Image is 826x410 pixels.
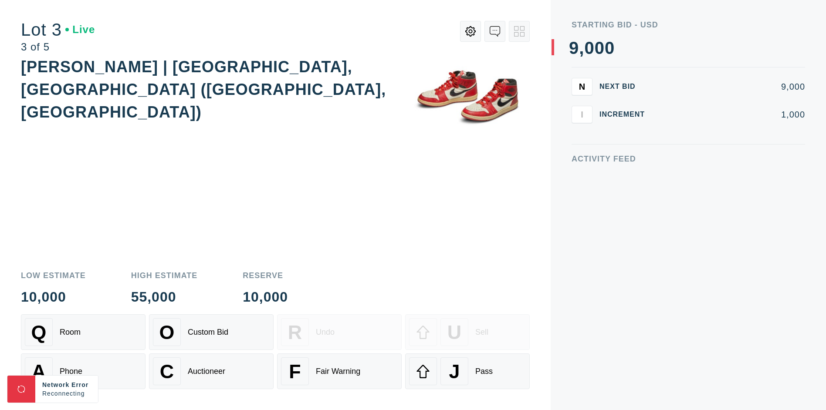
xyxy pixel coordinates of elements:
[149,314,274,350] button: OCustom Bid
[572,78,592,95] button: N
[42,380,91,389] div: Network Error
[659,110,805,119] div: 1,000
[447,321,461,343] span: U
[21,272,86,279] div: Low Estimate
[21,58,386,121] div: [PERSON_NAME] | [GEOGRAPHIC_DATA], [GEOGRAPHIC_DATA] ([GEOGRAPHIC_DATA], [GEOGRAPHIC_DATA])
[65,24,95,35] div: Live
[149,353,274,389] button: CAuctioneer
[288,321,302,343] span: R
[21,21,95,38] div: Lot 3
[60,328,81,337] div: Room
[605,39,615,57] div: 0
[572,155,805,163] div: Activity Feed
[584,39,594,57] div: 0
[160,360,174,383] span: C
[21,314,146,350] button: QRoom
[243,272,288,279] div: Reserve
[449,360,460,383] span: J
[659,82,805,91] div: 9,000
[159,321,175,343] span: O
[569,39,579,57] div: 9
[32,360,46,383] span: A
[60,367,82,376] div: Phone
[21,42,95,52] div: 3 of 5
[316,328,335,337] div: Undo
[599,83,652,90] div: Next Bid
[475,328,488,337] div: Sell
[243,290,288,304] div: 10,000
[131,290,198,304] div: 55,000
[188,367,225,376] div: Auctioneer
[277,314,402,350] button: RUndo
[572,21,805,29] div: Starting Bid - USD
[405,314,530,350] button: USell
[131,272,198,279] div: High Estimate
[188,328,228,337] div: Custom Bid
[31,321,47,343] span: Q
[316,367,360,376] div: Fair Warning
[277,353,402,389] button: FFair Warning
[595,39,605,57] div: 0
[579,39,584,213] div: ,
[21,290,86,304] div: 10,000
[599,111,652,118] div: Increment
[475,367,493,376] div: Pass
[405,353,530,389] button: JPass
[572,106,592,123] button: I
[21,353,146,389] button: APhone
[289,360,301,383] span: F
[579,81,585,91] span: N
[42,389,91,398] div: Reconnecting
[581,109,583,119] span: I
